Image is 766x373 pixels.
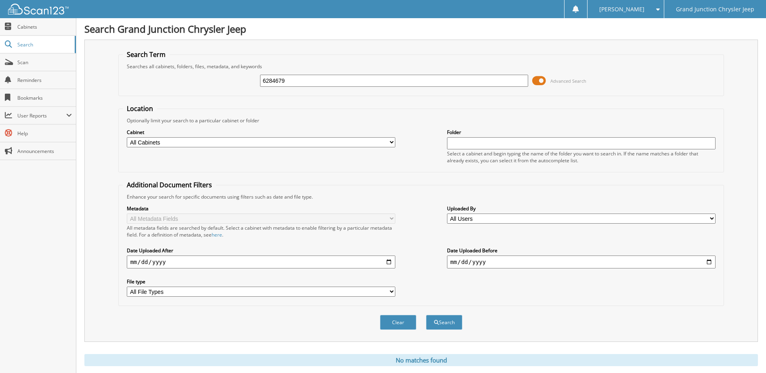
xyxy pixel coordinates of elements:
[8,4,69,15] img: scan123-logo-white.svg
[17,77,72,84] span: Reminders
[123,104,157,113] legend: Location
[123,180,216,189] legend: Additional Document Filters
[17,41,71,48] span: Search
[447,256,716,268] input: end
[447,129,716,136] label: Folder
[17,112,66,119] span: User Reports
[127,224,395,238] div: All metadata fields are searched by default. Select a cabinet with metadata to enable filtering b...
[127,278,395,285] label: File type
[17,94,72,101] span: Bookmarks
[17,59,72,66] span: Scan
[212,231,222,238] a: here
[447,205,716,212] label: Uploaded By
[127,247,395,254] label: Date Uploaded After
[123,193,719,200] div: Enhance your search for specific documents using filters such as date and file type.
[127,205,395,212] label: Metadata
[127,256,395,268] input: start
[123,63,719,70] div: Searches all cabinets, folders, files, metadata, and keywords
[17,148,72,155] span: Announcements
[127,129,395,136] label: Cabinet
[84,22,758,36] h1: Search Grand Junction Chrysler Jeep
[447,150,716,164] div: Select a cabinet and begin typing the name of the folder you want to search in. If the name match...
[123,117,719,124] div: Optionally limit your search to a particular cabinet or folder
[123,50,170,59] legend: Search Term
[426,315,462,330] button: Search
[447,247,716,254] label: Date Uploaded Before
[676,7,754,12] span: Grand Junction Chrysler Jeep
[84,354,758,366] div: No matches found
[599,7,644,12] span: [PERSON_NAME]
[17,23,72,30] span: Cabinets
[17,130,72,137] span: Help
[550,78,586,84] span: Advanced Search
[380,315,416,330] button: Clear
